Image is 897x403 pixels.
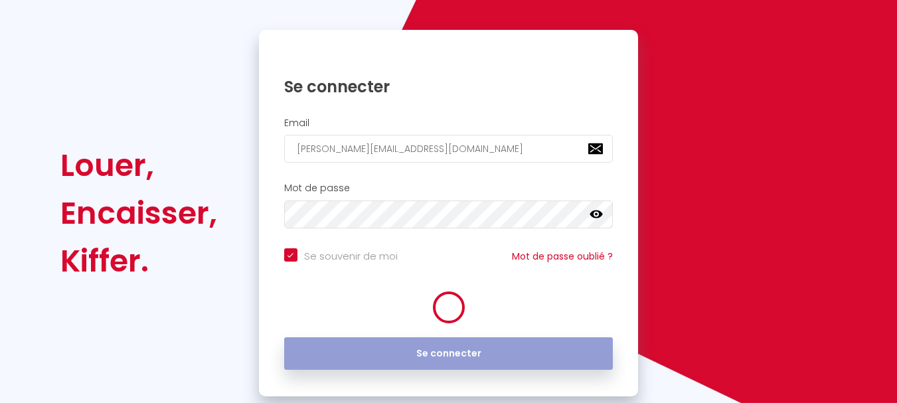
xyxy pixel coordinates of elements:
[60,237,217,285] div: Kiffer.
[60,189,217,237] div: Encaisser,
[512,250,613,263] a: Mot de passe oublié ?
[284,76,613,97] h1: Se connecter
[60,141,217,189] div: Louer,
[284,118,613,129] h2: Email
[284,183,613,194] h2: Mot de passe
[284,337,613,370] button: Se connecter
[284,135,613,163] input: Ton Email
